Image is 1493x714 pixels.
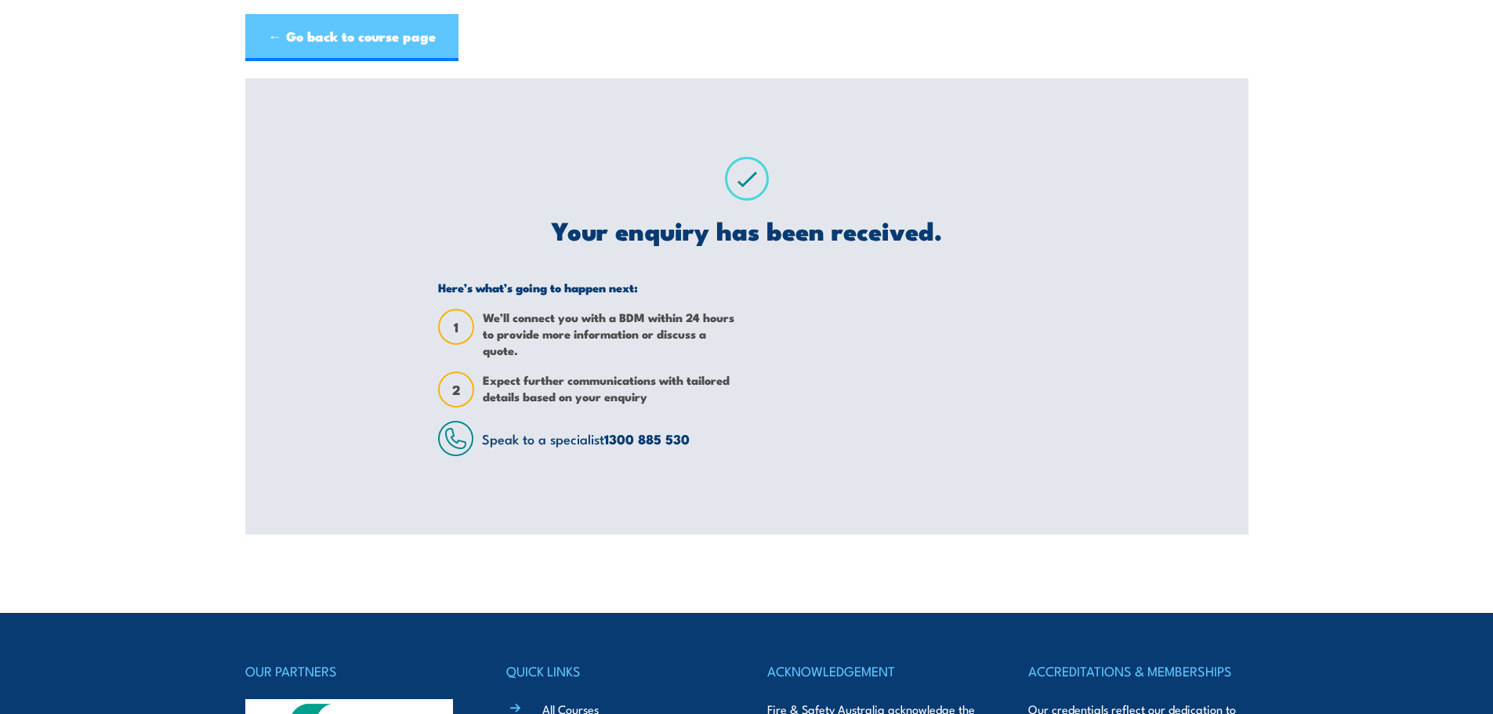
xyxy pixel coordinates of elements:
[767,660,987,682] h4: ACKNOWLEDGEMENT
[604,429,690,449] a: 1300 885 530
[1028,660,1248,682] h4: ACCREDITATIONS & MEMBERSHIPS
[440,382,473,398] span: 2
[483,309,735,358] span: We’ll connect you with a BDM within 24 hours to provide more information or discuss a quote.
[440,319,473,335] span: 1
[438,280,735,295] h5: Here’s what’s going to happen next:
[482,429,690,448] span: Speak to a specialist
[245,660,465,682] h4: OUR PARTNERS
[438,219,1055,241] h2: Your enquiry has been received.
[245,14,458,61] a: ← Go back to course page
[483,371,735,408] span: Expect further communications with tailored details based on your enquiry
[506,660,726,682] h4: QUICK LINKS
